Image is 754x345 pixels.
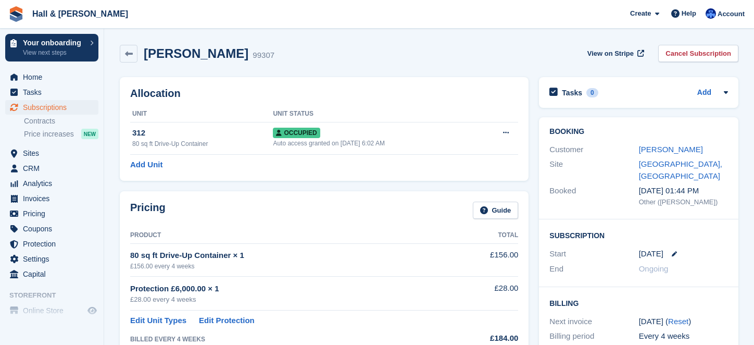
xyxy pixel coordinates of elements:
[658,45,738,62] a: Cancel Subscription
[5,100,98,115] a: menu
[23,206,85,221] span: Pricing
[130,294,446,305] div: £28.00 every 4 weeks
[583,45,646,62] a: View on Stripe
[446,243,518,276] td: £156.00
[130,202,166,219] h2: Pricing
[23,100,85,115] span: Subscriptions
[473,202,519,219] a: Guide
[273,106,478,122] th: Unit Status
[718,9,745,19] span: Account
[24,129,74,139] span: Price increases
[446,227,518,244] th: Total
[23,267,85,281] span: Capital
[23,221,85,236] span: Coupons
[446,277,518,311] td: £28.00
[5,176,98,191] a: menu
[5,252,98,266] a: menu
[5,146,98,161] a: menu
[9,290,104,301] span: Storefront
[549,144,638,156] div: Customer
[199,315,255,327] a: Edit Protection
[639,264,669,273] span: Ongoing
[549,248,638,260] div: Start
[132,139,273,149] div: 80 sq ft Drive-Up Container
[23,161,85,176] span: CRM
[706,8,716,19] img: Claire Banham
[23,191,85,206] span: Invoices
[682,8,696,19] span: Help
[144,46,248,60] h2: [PERSON_NAME]
[24,128,98,140] a: Price increases NEW
[130,315,186,327] a: Edit Unit Types
[549,330,638,342] div: Billing period
[5,206,98,221] a: menu
[132,127,273,139] div: 312
[5,161,98,176] a: menu
[5,303,98,318] a: menu
[639,159,722,180] a: [GEOGRAPHIC_DATA], [GEOGRAPHIC_DATA]
[5,34,98,61] a: Your onboarding View next steps
[130,227,446,244] th: Product
[23,303,85,318] span: Online Store
[23,146,85,161] span: Sites
[549,263,638,275] div: End
[5,70,98,84] a: menu
[8,6,24,22] img: stora-icon-8386f47178a22dfd0bd8f6a31ec36ba5ce8667c1dd55bd0f319d3a0aa187defe.svg
[130,88,518,100] h2: Allocation
[130,262,446,271] div: £156.00 every 4 weeks
[130,106,273,122] th: Unit
[549,316,638,328] div: Next invoice
[587,48,634,59] span: View on Stripe
[273,128,320,138] span: Occupied
[5,221,98,236] a: menu
[253,50,274,61] div: 99307
[23,48,85,57] p: View next steps
[23,70,85,84] span: Home
[549,230,728,240] h2: Subscription
[5,85,98,100] a: menu
[549,185,638,207] div: Booked
[639,248,663,260] time: 2025-08-08 23:00:00 UTC
[130,250,446,262] div: 80 sq ft Drive-Up Container × 1
[639,330,728,342] div: Every 4 weeks
[28,5,132,22] a: Hall & [PERSON_NAME]
[24,116,98,126] a: Contracts
[130,159,162,171] a: Add Unit
[23,252,85,266] span: Settings
[23,85,85,100] span: Tasks
[630,8,651,19] span: Create
[549,128,728,136] h2: Booking
[5,191,98,206] a: menu
[130,283,446,295] div: Protection £6,000.00 × 1
[273,139,478,148] div: Auto access granted on [DATE] 6:02 AM
[639,185,728,197] div: [DATE] 01:44 PM
[23,237,85,251] span: Protection
[586,88,598,97] div: 0
[697,87,711,99] a: Add
[639,145,703,154] a: [PERSON_NAME]
[639,197,728,207] div: Other ([PERSON_NAME])
[446,332,518,344] div: £184.00
[23,39,85,46] p: Your onboarding
[5,267,98,281] a: menu
[5,237,98,251] a: menu
[562,88,582,97] h2: Tasks
[86,304,98,317] a: Preview store
[549,298,728,308] h2: Billing
[81,129,98,139] div: NEW
[639,316,728,328] div: [DATE] ( )
[23,176,85,191] span: Analytics
[130,335,446,344] div: BILLED EVERY 4 WEEKS
[549,158,638,182] div: Site
[668,317,688,326] a: Reset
